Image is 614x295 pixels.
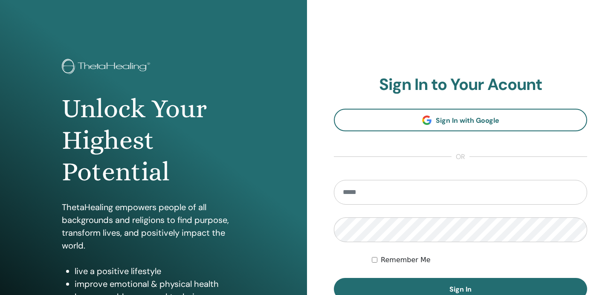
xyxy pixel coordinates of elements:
[452,152,469,162] span: or
[75,265,245,278] li: live a positive lifestyle
[75,278,245,290] li: improve emotional & physical health
[436,116,499,125] span: Sign In with Google
[449,285,472,294] span: Sign In
[334,75,587,95] h2: Sign In to Your Acount
[381,255,431,265] label: Remember Me
[372,255,587,265] div: Keep me authenticated indefinitely or until I manually logout
[62,93,245,188] h1: Unlock Your Highest Potential
[62,201,245,252] p: ThetaHealing empowers people of all backgrounds and religions to find purpose, transform lives, a...
[334,109,587,131] a: Sign In with Google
